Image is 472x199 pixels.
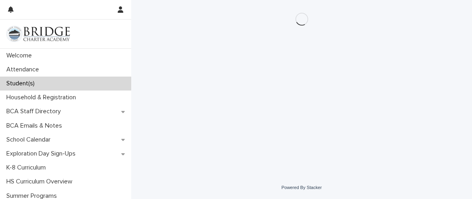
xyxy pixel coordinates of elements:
[3,122,68,130] p: BCA Emails & Notes
[3,108,67,115] p: BCA Staff Directory
[3,66,45,73] p: Attendance
[3,136,57,144] p: School Calendar
[3,52,38,59] p: Welcome
[3,150,82,158] p: Exploration Day Sign-Ups
[3,178,79,185] p: HS Curriculum Overview
[6,26,70,42] img: V1C1m3IdTEidaUdm9Hs0
[3,164,52,171] p: K-8 Curriculum
[282,185,322,190] a: Powered By Stacker
[3,80,41,87] p: Student(s)
[3,94,82,101] p: Household & Registration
